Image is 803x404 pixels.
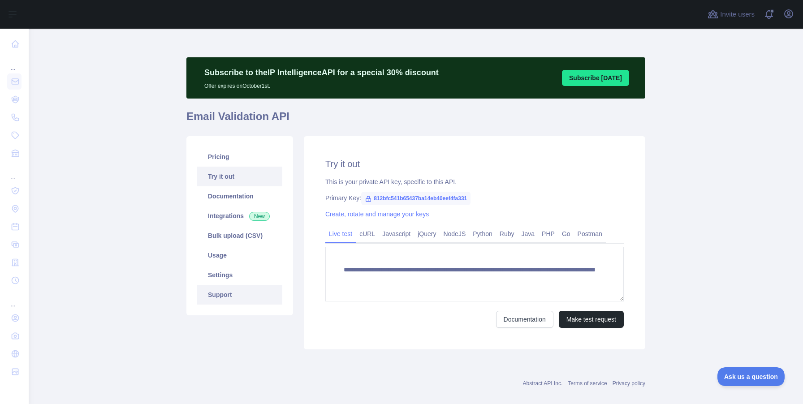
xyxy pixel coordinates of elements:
div: ... [7,290,22,308]
a: Usage [197,245,282,265]
p: Offer expires on October 1st. [204,79,439,90]
button: Make test request [559,311,624,328]
a: NodeJS [440,227,469,241]
a: Go [558,227,574,241]
a: Javascript [379,227,414,241]
a: Integrations New [197,206,282,226]
span: 812bfc541b65437ba14eb40eef4fa331 [361,192,471,205]
a: Documentation [197,186,282,206]
span: Invite users [720,9,755,20]
a: Python [469,227,496,241]
a: Ruby [496,227,518,241]
h2: Try it out [325,158,624,170]
div: This is your private API key, specific to this API. [325,177,624,186]
h1: Email Validation API [186,109,645,131]
a: cURL [356,227,379,241]
a: Privacy policy [613,380,645,387]
div: Primary Key: [325,193,624,202]
a: Bulk upload (CSV) [197,226,282,245]
a: Java [518,227,539,241]
a: Terms of service [568,380,607,387]
a: Pricing [197,147,282,167]
div: ... [7,54,22,72]
p: Subscribe to the IP Intelligence API for a special 30 % discount [204,66,439,79]
iframe: Toggle Customer Support [717,367,785,386]
a: Abstract API Inc. [523,380,563,387]
a: Try it out [197,167,282,186]
a: Settings [197,265,282,285]
a: PHP [538,227,558,241]
a: Postman [574,227,606,241]
a: Support [197,285,282,305]
div: ... [7,163,22,181]
a: Create, rotate and manage your keys [325,211,429,218]
button: Subscribe [DATE] [562,70,629,86]
a: Documentation [496,311,553,328]
a: Live test [325,227,356,241]
button: Invite users [706,7,756,21]
a: jQuery [414,227,440,241]
span: New [249,212,270,221]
